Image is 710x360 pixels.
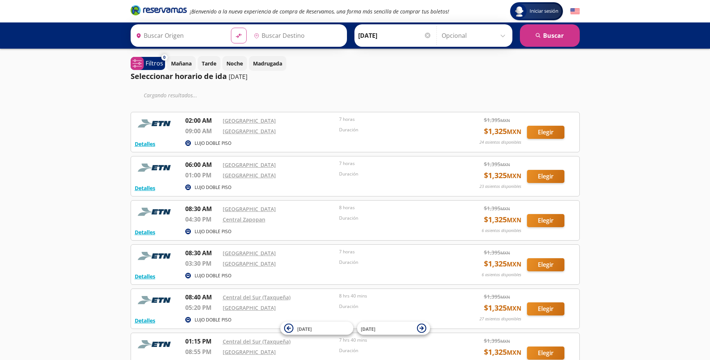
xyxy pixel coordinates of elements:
img: RESERVAMOS [135,160,176,175]
p: LUJO DOBLE PISO [195,140,231,147]
small: MXN [507,304,521,312]
a: [GEOGRAPHIC_DATA] [223,205,276,213]
p: 04:30 PM [185,215,219,224]
p: 09:00 AM [185,126,219,135]
img: RESERVAMOS [135,293,176,308]
button: Detalles [135,272,155,280]
img: RESERVAMOS [135,204,176,219]
a: [GEOGRAPHIC_DATA] [223,161,276,168]
button: English [570,7,580,16]
p: 02:00 AM [185,116,219,125]
span: 0 [163,54,165,61]
p: 08:30 AM [185,204,219,213]
small: MXN [507,128,521,136]
span: $ 1,325 [484,347,521,358]
p: LUJO DOBLE PISO [195,228,231,235]
p: 01:00 PM [185,171,219,180]
small: MXN [500,294,510,300]
img: RESERVAMOS [135,337,176,352]
a: [GEOGRAPHIC_DATA] [223,348,276,356]
p: Mañana [171,60,192,67]
span: $ 1,395 [484,248,510,256]
small: MXN [507,172,521,180]
span: $ 1,395 [484,204,510,212]
small: MXN [507,216,521,224]
small: MXN [500,118,510,123]
p: [DATE] [229,72,247,81]
button: Buscar [520,24,580,47]
p: Duración [339,215,452,222]
p: 6 asientos disponibles [482,228,521,234]
em: ¡Bienvenido a la nueva experiencia de compra de Reservamos, una forma más sencilla de comprar tus... [190,8,449,15]
p: 7 horas [339,160,452,167]
button: Madrugada [249,56,286,71]
p: LUJO DOBLE PISO [195,184,231,191]
img: RESERVAMOS [135,248,176,263]
a: [GEOGRAPHIC_DATA] [223,128,276,135]
small: MXN [507,260,521,268]
p: 27 asientos disponibles [479,316,521,322]
p: 06:00 AM [185,160,219,169]
p: LUJO DOBLE PISO [195,272,231,279]
input: Buscar Destino [251,26,343,45]
button: Elegir [527,258,564,271]
p: 8 horas [339,204,452,211]
p: 23 asientos disponibles [479,183,521,190]
p: Duración [339,347,452,354]
img: RESERVAMOS [135,116,176,131]
p: LUJO DOBLE PISO [195,317,231,323]
button: Tarde [198,56,220,71]
span: [DATE] [297,326,312,332]
button: Elegir [527,126,564,139]
a: Central Zapopan [223,216,265,223]
p: 8 hrs 40 mins [339,293,452,299]
p: Duración [339,171,452,177]
p: Noche [226,60,243,67]
button: Detalles [135,317,155,324]
a: Central del Sur (Taxqueña) [223,338,290,345]
p: 24 asientos disponibles [479,139,521,146]
button: Mañana [167,56,196,71]
p: 08:55 PM [185,347,219,356]
input: Buscar Origen [133,26,225,45]
button: Elegir [527,347,564,360]
p: Madrugada [253,60,282,67]
span: $ 1,395 [484,160,510,168]
p: Duración [339,303,452,310]
span: $ 1,395 [484,293,510,300]
a: [GEOGRAPHIC_DATA] [223,304,276,311]
button: Detalles [135,184,155,192]
i: Brand Logo [131,4,187,16]
small: MXN [500,250,510,256]
p: 03:30 PM [185,259,219,268]
span: $ 1,395 [484,337,510,345]
a: Brand Logo [131,4,187,18]
p: Filtros [146,59,163,68]
span: [DATE] [361,326,375,332]
small: MXN [507,348,521,357]
span: $ 1,325 [484,258,521,269]
a: [GEOGRAPHIC_DATA] [223,260,276,267]
p: 7 hrs 40 mins [339,337,452,344]
a: Central del Sur (Taxqueña) [223,294,290,301]
a: [GEOGRAPHIC_DATA] [223,172,276,179]
span: $ 1,325 [484,302,521,314]
p: 08:40 AM [185,293,219,302]
p: Duración [339,126,452,133]
button: Detalles [135,228,155,236]
p: 7 horas [339,248,452,255]
span: Iniciar sesión [527,7,561,15]
input: Opcional [442,26,509,45]
button: Elegir [527,214,564,227]
a: [GEOGRAPHIC_DATA] [223,117,276,124]
p: Seleccionar horario de ida [131,71,227,82]
button: Noche [222,56,247,71]
p: Duración [339,259,452,266]
span: $ 1,325 [484,170,521,181]
button: Elegir [527,302,564,315]
p: 7 horas [339,116,452,123]
button: [DATE] [357,322,430,335]
button: Detalles [135,140,155,148]
p: 08:30 AM [185,248,219,257]
input: Elegir Fecha [358,26,432,45]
